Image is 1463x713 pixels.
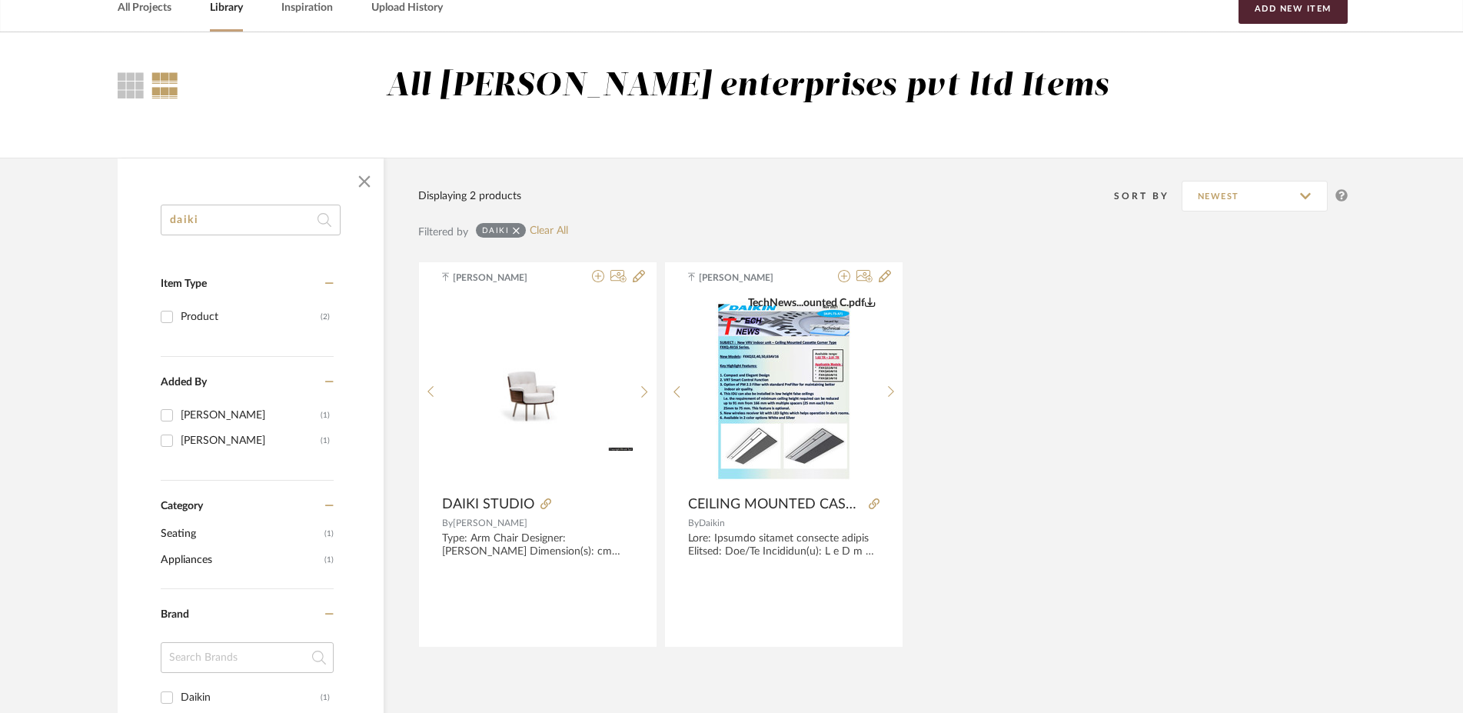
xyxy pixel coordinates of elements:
div: Product [181,305,321,329]
span: CEILING MOUNTED CASSETTE CORNER - FXKQ-AV16 SERIES [688,496,863,513]
span: Appliances [161,547,321,573]
div: Type: Arm Chair Designer: [PERSON_NAME] Dimension(s): cm 74x74 H87 Material/Finishes: [URL][DOMAI... [442,532,633,558]
div: [PERSON_NAME] [181,403,321,428]
input: Search Brands [161,642,334,673]
span: By [688,518,699,528]
div: Sort By [1114,188,1182,204]
img: CEILING MOUNTED CASSETTE CORNER - FXKQ-AV16 SERIES [710,295,858,488]
span: Daikin [699,518,725,528]
div: (2) [321,305,330,329]
div: [PERSON_NAME] [181,428,321,453]
a: Clear All [530,225,568,238]
span: (1) [324,521,334,546]
input: Search within 2 results [161,205,341,235]
div: daiki [482,225,510,235]
span: [PERSON_NAME] [453,518,527,528]
button: Close [349,166,380,197]
span: Added By [161,377,207,388]
span: [PERSON_NAME] [699,271,796,285]
div: Lore: Ipsumdo sitamet consecte adipis Elitsed: Doe/Te Incididun(u): L e D m A Enim admi : 4736 v ... [688,532,879,558]
span: By [442,518,453,528]
img: DAIKI STUDIO [442,332,633,451]
div: (1) [321,685,330,710]
span: [PERSON_NAME] [453,271,550,285]
span: Category [161,500,203,513]
div: (1) [321,403,330,428]
span: Brand [161,609,189,620]
button: TechNews...ounted C.pdf [748,295,876,312]
div: All [PERSON_NAME] enterprises pvt ltd Items [386,67,1109,106]
span: Seating [161,521,321,547]
span: Item Type [161,278,207,289]
div: Daikin [181,685,321,710]
div: (1) [321,428,330,453]
div: Filtered by [418,224,468,241]
span: (1) [324,548,334,572]
div: Displaying 2 products [418,188,521,205]
span: DAIKI STUDIO [442,496,534,513]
